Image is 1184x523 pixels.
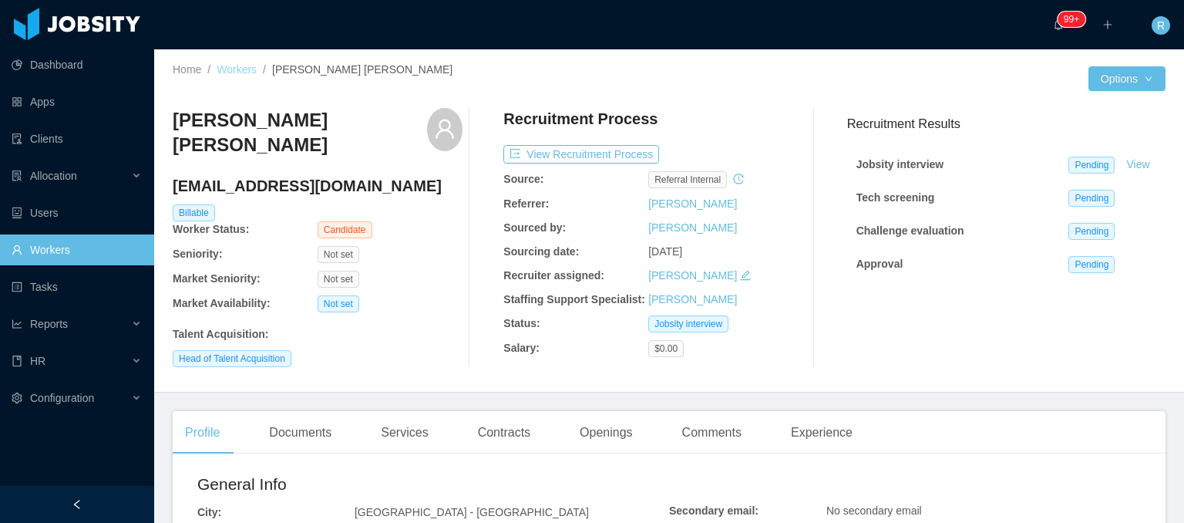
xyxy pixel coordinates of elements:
[1121,158,1155,170] a: View
[856,158,944,170] strong: Jobsity interview
[12,319,22,329] i: icon: line-chart
[30,355,45,367] span: HR
[1088,66,1165,91] button: Optionsicon: down
[173,63,201,76] a: Home
[30,170,77,182] span: Allocation
[826,504,922,517] span: No secondary email
[1102,19,1113,30] i: icon: plus
[670,411,754,454] div: Comments
[173,204,215,221] span: Billable
[648,315,728,332] span: Jobsity interview
[173,272,261,285] b: Market Seniority:
[1068,190,1115,207] span: Pending
[1068,157,1115,174] span: Pending
[12,272,142,302] a: icon: profileTasks
[434,118,456,140] i: icon: user
[173,248,223,260] b: Seniority:
[207,63,210,76] span: /
[648,340,684,357] span: $0.00
[12,197,142,228] a: icon: robotUsers
[318,246,359,263] span: Not set
[173,175,462,197] h4: [EMAIL_ADDRESS][DOMAIN_NAME]
[733,174,744,184] i: icon: history
[173,108,427,158] h3: [PERSON_NAME] [PERSON_NAME]
[318,295,359,312] span: Not set
[30,318,68,330] span: Reports
[648,269,737,282] a: [PERSON_NAME]
[263,63,266,76] span: /
[12,123,142,154] a: icon: auditClients
[1157,16,1165,35] span: R
[318,221,372,238] span: Candidate
[173,328,268,340] b: Talent Acquisition :
[648,245,682,258] span: [DATE]
[1053,19,1064,30] i: icon: bell
[503,317,540,329] b: Status:
[503,221,566,234] b: Sourced by:
[1068,223,1115,240] span: Pending
[197,472,669,497] h2: General Info
[648,221,737,234] a: [PERSON_NAME]
[648,171,727,188] span: Referral internal
[368,411,440,454] div: Services
[1058,12,1085,27] sup: 226
[567,411,645,454] div: Openings
[847,114,1165,133] h3: Recruitment Results
[856,191,935,204] strong: Tech screening
[12,393,22,403] i: icon: setting
[217,63,257,76] a: Workers
[355,506,589,518] span: [GEOGRAPHIC_DATA] - [GEOGRAPHIC_DATA]
[503,108,658,130] h4: Recruitment Process
[318,271,359,288] span: Not set
[503,293,645,305] b: Staffing Support Specialist:
[12,49,142,80] a: icon: pie-chartDashboard
[779,411,865,454] div: Experience
[503,342,540,354] b: Salary:
[12,235,142,265] a: icon: userWorkers
[173,297,271,309] b: Market Availability:
[197,506,221,518] b: City:
[648,293,737,305] a: [PERSON_NAME]
[503,197,549,210] b: Referrer:
[669,504,758,517] b: Secondary email:
[272,63,452,76] span: [PERSON_NAME] [PERSON_NAME]
[173,350,291,367] span: Head of Talent Acquisition
[503,145,659,164] button: icon: exportView Recruitment Process
[173,411,232,454] div: Profile
[1068,256,1115,273] span: Pending
[503,148,659,160] a: icon: exportView Recruitment Process
[466,411,543,454] div: Contracts
[503,245,579,258] b: Sourcing date:
[503,269,604,282] b: Recruiter assigned:
[12,170,22,181] i: icon: solution
[856,224,964,237] strong: Challenge evaluation
[12,356,22,366] i: icon: book
[173,223,249,235] b: Worker Status:
[648,197,737,210] a: [PERSON_NAME]
[257,411,344,454] div: Documents
[740,270,751,281] i: icon: edit
[30,392,94,404] span: Configuration
[856,258,903,270] strong: Approval
[12,86,142,117] a: icon: appstoreApps
[503,173,543,185] b: Source:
